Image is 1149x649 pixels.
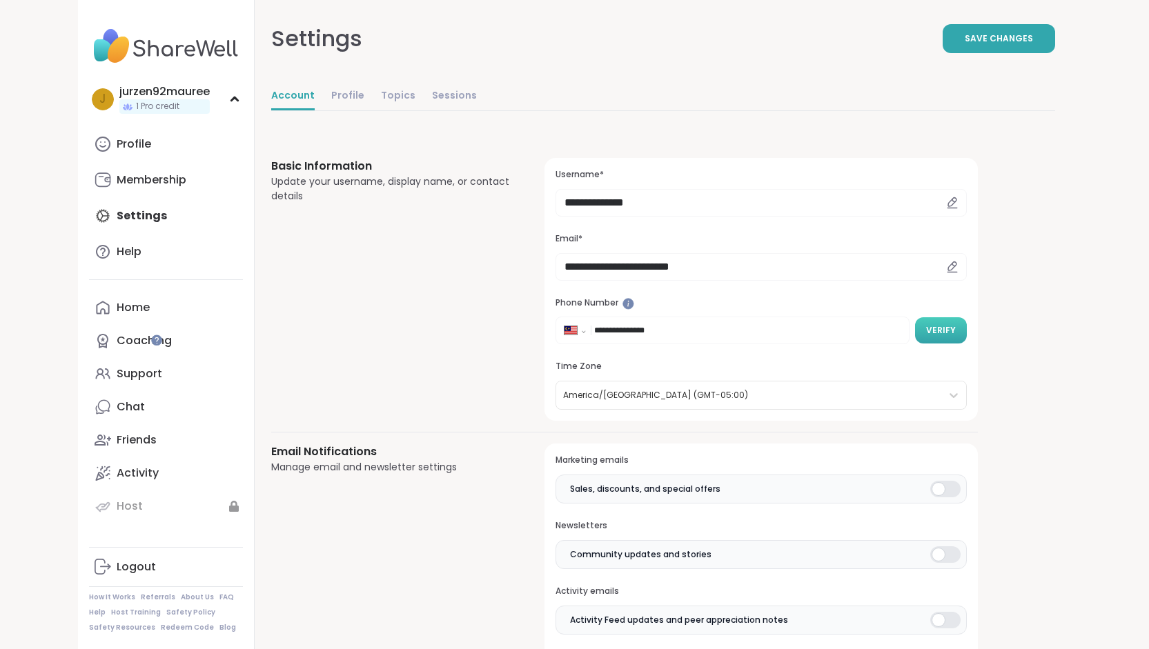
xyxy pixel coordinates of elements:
[89,324,243,357] a: Coaching
[556,233,966,245] h3: Email*
[117,300,150,315] div: Home
[570,483,720,495] span: Sales, discounts, and special offers
[271,22,362,55] div: Settings
[89,235,243,268] a: Help
[570,548,711,561] span: Community updates and stories
[89,163,243,197] a: Membership
[271,83,315,110] a: Account
[219,592,234,602] a: FAQ
[219,623,236,632] a: Blog
[89,128,243,161] a: Profile
[111,608,161,617] a: Host Training
[141,592,175,602] a: Referrals
[556,586,966,597] h3: Activity emails
[432,83,477,110] a: Sessions
[166,608,215,617] a: Safety Policy
[117,333,172,348] div: Coaching
[556,520,966,532] h3: Newsletters
[89,390,243,423] a: Chat
[556,169,966,181] h3: Username*
[926,324,956,337] span: Verify
[136,101,179,112] span: 1 Pro credit
[117,559,156,575] div: Logout
[89,550,243,583] a: Logout
[119,84,210,99] div: jurzen92mauree
[965,32,1033,45] span: Save Changes
[117,399,145,415] div: Chat
[89,291,243,324] a: Home
[99,90,106,108] span: j
[117,366,162,381] div: Support
[271,460,512,475] div: Manage email and newsletter settings
[161,623,214,632] a: Redeem Code
[271,174,512,203] div: Update your username, display name, or contact details
[117,137,151,152] div: Profile
[89,623,155,632] a: Safety Resources
[151,335,162,346] iframe: Spotlight
[622,298,634,310] iframe: Spotlight
[117,172,186,188] div: Membership
[381,83,415,110] a: Topics
[556,361,966,372] h3: Time Zone
[89,22,243,70] img: ShareWell Nav Logo
[89,357,243,390] a: Support
[271,158,512,174] h3: Basic Information
[89,457,243,490] a: Activity
[181,592,214,602] a: About Us
[271,443,512,460] h3: Email Notifications
[117,432,157,448] div: Friends
[89,490,243,523] a: Host
[89,608,106,617] a: Help
[117,244,141,259] div: Help
[570,614,788,626] span: Activity Feed updates and peer appreciation notes
[943,24,1055,53] button: Save Changes
[89,423,243,457] a: Friends
[117,466,159,481] div: Activity
[331,83,364,110] a: Profile
[556,297,966,309] h3: Phone Number
[915,317,967,343] button: Verify
[117,499,143,514] div: Host
[556,455,966,466] h3: Marketing emails
[89,592,135,602] a: How It Works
